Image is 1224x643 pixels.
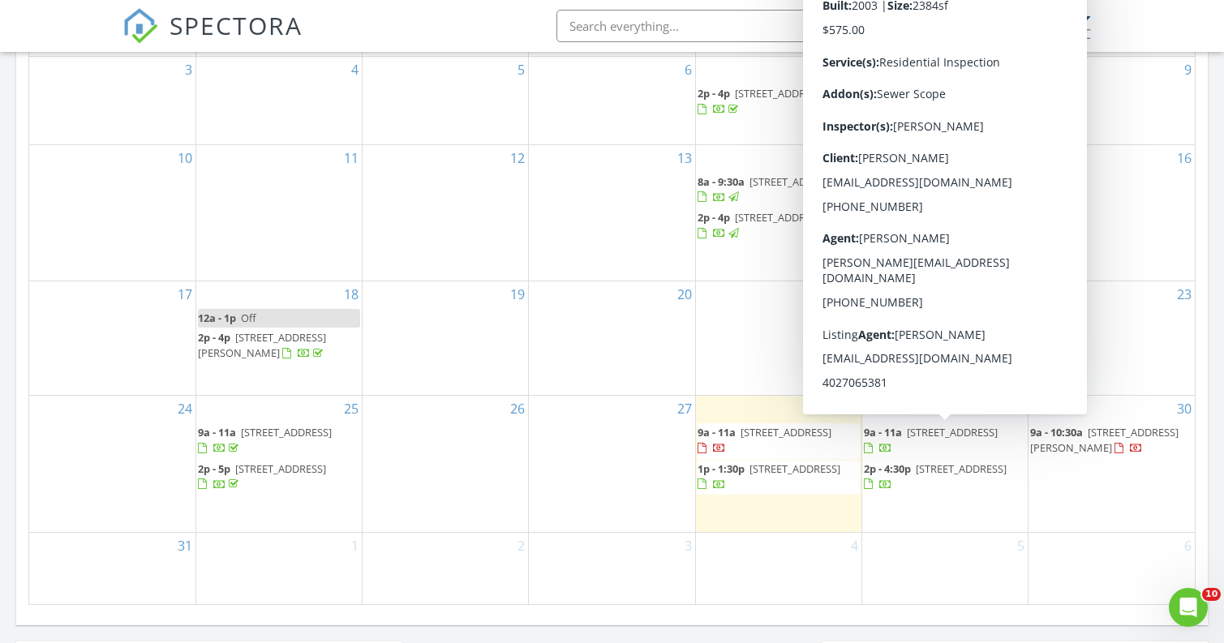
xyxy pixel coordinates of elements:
[195,281,362,396] td: Go to August 18, 2025
[529,281,695,396] td: Go to August 20, 2025
[174,281,195,307] a: Go to August 17, 2025
[864,174,992,204] a: 2p - 4p [STREET_ADDRESS]
[195,396,362,532] td: Go to August 25, 2025
[1029,532,1195,604] td: Go to September 6, 2025
[348,57,362,83] a: Go to August 4, 2025
[556,10,881,42] input: Search everything...
[348,533,362,559] a: Go to September 1, 2025
[861,57,1028,145] td: Go to August 8, 2025
[907,425,998,439] span: [STREET_ADDRESS]
[529,144,695,281] td: Go to August 13, 2025
[1169,588,1208,627] iframe: Intercom live chat
[529,396,695,532] td: Go to August 27, 2025
[29,57,195,145] td: Go to August 3, 2025
[514,57,528,83] a: Go to August 5, 2025
[122,22,303,56] a: SPECTORA
[174,396,195,422] a: Go to August 24, 2025
[735,210,826,225] span: [STREET_ADDRESS]
[698,425,736,439] span: 9a - 11a
[681,57,695,83] a: Go to August 6, 2025
[749,461,840,476] span: [STREET_ADDRESS]
[507,145,528,171] a: Go to August 12, 2025
[698,210,730,225] span: 2p - 4p
[864,461,911,476] span: 2p - 4:30p
[1174,281,1195,307] a: Go to August 23, 2025
[1029,281,1195,396] td: Go to August 23, 2025
[864,461,1007,491] a: 2p - 4:30p [STREET_ADDRESS]
[198,425,332,455] a: 9a - 11a [STREET_ADDRESS]
[840,145,861,171] a: Go to August 14, 2025
[1030,425,1179,455] a: 9a - 10:30a [STREET_ADDRESS][PERSON_NAME]
[241,425,332,439] span: [STREET_ADDRESS]
[1007,396,1028,422] a: Go to August 29, 2025
[1181,57,1195,83] a: Go to August 9, 2025
[529,532,695,604] td: Go to September 3, 2025
[241,311,256,325] span: Off
[695,396,861,532] td: Go to August 28, 2025
[698,173,860,208] a: 8a - 9:30a [STREET_ADDRESS]
[198,461,230,476] span: 2p - 5p
[195,532,362,604] td: Go to September 1, 2025
[29,532,195,604] td: Go to August 31, 2025
[741,425,831,439] span: [STREET_ADDRESS]
[195,57,362,145] td: Go to August 4, 2025
[1174,396,1195,422] a: Go to August 30, 2025
[695,57,861,145] td: Go to August 7, 2025
[864,423,1026,458] a: 9a - 11a [STREET_ADDRESS]
[674,281,695,307] a: Go to August 20, 2025
[936,26,1091,42] div: CR Home Inspections LLC
[198,423,360,458] a: 9a - 11a [STREET_ADDRESS]
[698,86,826,116] a: 2p - 4p [STREET_ADDRESS]
[198,425,236,439] span: 9a - 11a
[1030,423,1193,458] a: 9a - 10:30a [STREET_ADDRESS][PERSON_NAME]
[901,174,992,189] span: [STREET_ADDRESS]
[1007,145,1028,171] a: Go to August 15, 2025
[901,311,992,325] span: [STREET_ADDRESS]
[674,396,695,422] a: Go to August 27, 2025
[29,281,195,396] td: Go to August 17, 2025
[681,533,695,559] a: Go to September 3, 2025
[848,533,861,559] a: Go to September 4, 2025
[29,396,195,532] td: Go to August 24, 2025
[1014,533,1028,559] a: Go to September 5, 2025
[861,144,1028,281] td: Go to August 15, 2025
[864,425,998,455] a: 9a - 11a [STREET_ADDRESS]
[182,57,195,83] a: Go to August 3, 2025
[529,57,695,145] td: Go to August 6, 2025
[861,532,1028,604] td: Go to September 5, 2025
[363,57,529,145] td: Go to August 5, 2025
[698,210,826,240] a: 2p - 4p [STREET_ADDRESS]
[861,281,1028,396] td: Go to August 22, 2025
[1030,425,1083,439] span: 9a - 10:30a
[507,281,528,307] a: Go to August 19, 2025
[363,144,529,281] td: Go to August 12, 2025
[341,396,362,422] a: Go to August 25, 2025
[674,145,695,171] a: Go to August 13, 2025
[1029,396,1195,532] td: Go to August 30, 2025
[170,8,303,42] span: SPECTORA
[341,281,362,307] a: Go to August 18, 2025
[695,144,861,281] td: Go to August 14, 2025
[341,145,362,171] a: Go to August 11, 2025
[749,174,840,189] span: [STREET_ADDRESS]
[698,84,860,119] a: 2p - 4p [STREET_ADDRESS]
[122,8,158,44] img: The Best Home Inspection Software - Spectora
[698,425,831,455] a: 9a - 11a [STREET_ADDRESS]
[514,533,528,559] a: Go to September 2, 2025
[864,460,1026,495] a: 2p - 4:30p [STREET_ADDRESS]
[840,281,861,307] a: Go to August 21, 2025
[363,396,529,532] td: Go to August 26, 2025
[198,330,326,360] span: [STREET_ADDRESS][PERSON_NAME]
[698,460,860,495] a: 1p - 1:30p [STREET_ADDRESS]
[195,144,362,281] td: Go to August 11, 2025
[198,330,230,345] span: 2p - 4p
[174,533,195,559] a: Go to August 31, 2025
[973,10,1079,26] div: [PERSON_NAME]
[848,57,861,83] a: Go to August 7, 2025
[198,328,360,363] a: 2p - 4p [STREET_ADDRESS][PERSON_NAME]
[698,461,840,491] a: 1p - 1:30p [STREET_ADDRESS]
[198,460,360,495] a: 2p - 5p [STREET_ADDRESS]
[198,311,236,325] span: 12a - 1p
[698,86,730,101] span: 2p - 4p
[363,532,529,604] td: Go to September 2, 2025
